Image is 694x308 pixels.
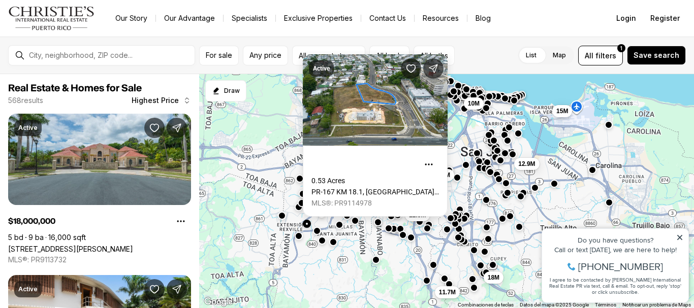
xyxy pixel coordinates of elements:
button: 10M [464,97,484,110]
span: [PHONE_NUMBER] [42,48,127,58]
span: For sale [206,51,232,59]
a: Exclusive Properties [276,11,361,25]
img: logo [8,6,95,30]
span: filters [595,50,616,61]
label: Map [545,46,574,64]
a: Our Advantage [156,11,223,25]
button: For sale [199,46,239,65]
span: 10M [468,99,480,108]
span: 15M [556,107,568,115]
a: Specialists [224,11,275,25]
span: Real Estate & Homes for Sale [8,83,142,93]
p: Active [313,64,330,73]
div: Do you have questions? [11,23,147,30]
button: Allfilters1 [578,46,623,65]
span: 12.9M [518,160,535,168]
span: 11.7M [439,288,456,296]
a: Resources [415,11,467,25]
button: Login [610,8,642,28]
button: Save Property: 175 CALLE RUISEÑOR ST [144,118,165,138]
span: Highest Price [132,96,179,105]
span: I agree to be contacted by [PERSON_NAME] International Real Estate PR via text, call & email. To ... [13,62,145,82]
span: 1 [620,44,622,52]
span: Login [616,14,636,22]
button: 18M [484,271,503,284]
div: Call or text [DATE], we are here to help! [11,32,147,40]
p: 568 results [8,96,43,105]
p: Active [18,124,38,132]
span: All [585,50,593,61]
button: Save search [627,46,686,65]
p: Active [18,285,38,293]
button: 11.7M [435,286,460,298]
span: Register [650,14,680,22]
a: Blog [467,11,499,25]
button: Register [644,8,686,28]
a: PR-167 KM 18.1, BAYAMON PR, 00957 [311,188,439,196]
button: Start drawing [205,80,246,101]
label: List [518,46,545,64]
span: Datos del mapa ©2025 Google [520,302,589,307]
button: 12.9M [514,158,539,170]
button: Share Property [167,118,187,138]
a: 175 CALLE RUISEÑOR ST, SAN JUAN PR, 00926 [8,245,133,253]
button: Share Property [423,58,444,79]
button: Property options [419,154,439,175]
button: 15M [552,105,572,117]
button: Share Property [167,279,187,299]
span: Save search [634,51,679,59]
a: Our Story [107,11,155,25]
button: Any price [243,46,288,65]
button: All baths [414,46,455,65]
button: Property options [171,211,191,231]
button: Contact Us [361,11,414,25]
button: Highest Price [125,90,197,111]
span: Any price [249,51,281,59]
button: All property types [292,46,365,65]
span: 18M [488,273,499,282]
button: Save Property: PR-167 KM 18.1 [401,58,421,79]
button: All beds [369,46,409,65]
button: Save Property: 20 AMAPOLA ST [144,279,165,299]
